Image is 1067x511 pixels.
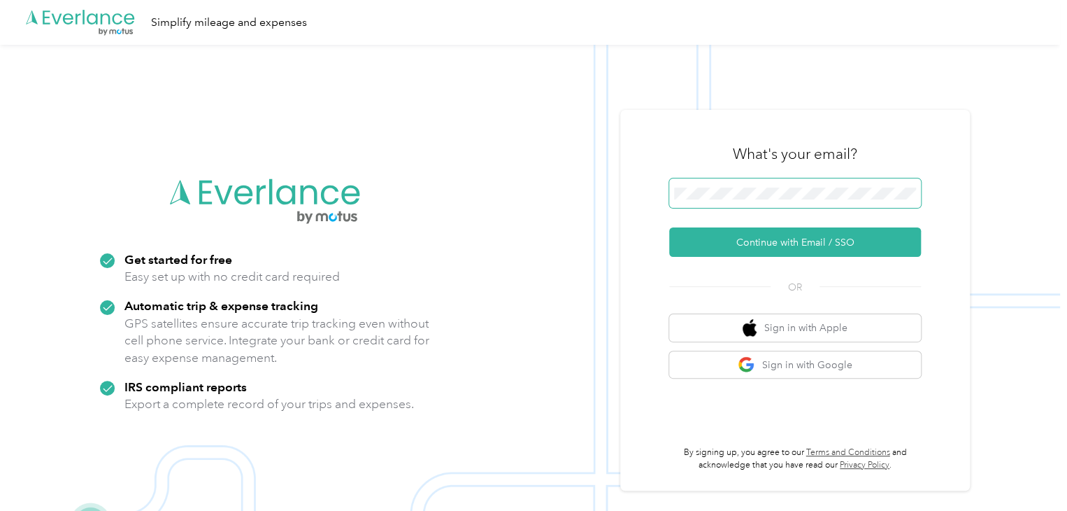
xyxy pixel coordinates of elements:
[669,351,921,379] button: google logoSign in with Google
[669,314,921,342] button: apple logoSign in with Apple
[151,14,307,31] div: Simplify mileage and expenses
[124,395,414,413] p: Export a complete record of your trips and expenses.
[771,280,819,295] span: OR
[669,447,921,471] p: By signing up, you agree to our and acknowledge that you have read our .
[733,144,857,164] h3: What's your email?
[124,379,247,394] strong: IRS compliant reports
[840,460,889,470] a: Privacy Policy
[806,447,890,458] a: Terms and Conditions
[124,315,430,367] p: GPS satellites ensure accurate trip tracking even without cell phone service. Integrate your bank...
[124,252,232,267] strong: Get started for free
[124,298,318,313] strong: Automatic trip & expense tracking
[124,268,340,286] p: Easy set up with no credit card required
[669,227,921,257] button: Continue with Email / SSO
[738,356,755,374] img: google logo
[743,319,757,337] img: apple logo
